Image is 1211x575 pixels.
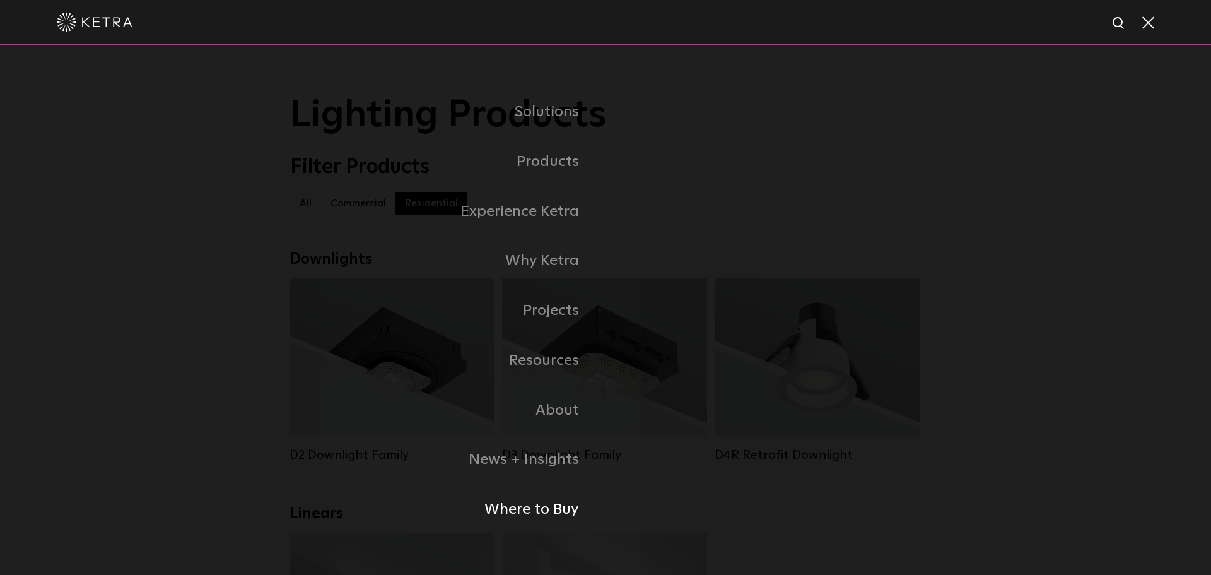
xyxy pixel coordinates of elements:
[290,435,605,485] a: News + Insights
[290,336,605,386] a: Resources
[57,13,132,32] img: ketra-logo-2019-white
[290,236,605,286] a: Why Ketra
[290,87,921,535] div: Navigation Menu
[290,87,605,137] a: Solutions
[290,137,605,187] a: Products
[290,485,605,535] a: Where to Buy
[1111,16,1127,32] img: search icon
[290,286,605,336] a: Projects
[290,187,605,237] a: Experience Ketra
[290,386,605,436] a: About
